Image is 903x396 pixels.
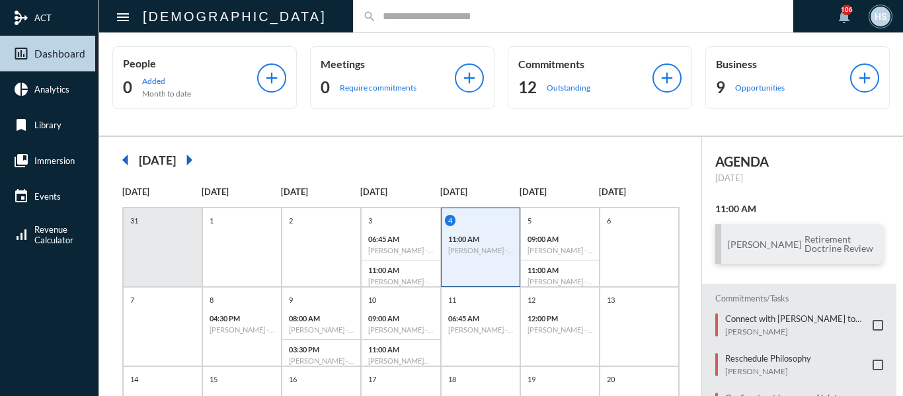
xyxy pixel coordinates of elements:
mat-icon: add [460,69,479,87]
p: 03:30 PM [289,345,354,354]
span: Dashboard [34,48,85,59]
h6: [PERSON_NAME] - Investment [368,246,433,255]
p: 20 [604,374,618,385]
p: Commitments [518,58,652,70]
p: 7 [127,294,137,305]
h6: [PERSON_NAME] - [PERSON_NAME] - Retirement Doctrine Review [289,356,354,365]
p: 11:00 AM [368,345,433,354]
p: [DATE] [599,186,678,197]
mat-icon: pie_chart [13,81,29,97]
p: 04:30 PM [210,314,274,323]
p: [DATE] [715,173,883,183]
p: 8 [206,294,217,305]
p: 14 [127,374,141,385]
div: 106 [842,5,852,15]
h2: 12 [518,77,537,98]
p: [DATE] [360,186,440,197]
h2: AGENDA [715,153,883,169]
span: Retirement Doctrine Review [801,233,877,255]
p: [DATE] [440,186,520,197]
p: 12 [524,294,539,305]
mat-icon: signal_cellular_alt [13,227,29,243]
span: Library [34,120,61,130]
p: 11 [445,294,459,305]
p: 9 [286,294,296,305]
span: Revenue Calculator [34,224,73,245]
p: 06:45 AM [368,235,433,243]
p: Month to date [142,89,191,99]
mat-icon: add [262,69,281,87]
p: 12:00 PM [528,314,592,323]
p: 11:00 AM [448,235,513,243]
p: Meetings [321,58,455,70]
h3: [PERSON_NAME] [728,239,801,250]
span: Immersion [34,155,75,166]
h2: 9 [716,77,725,98]
p: 11:00 AM [528,266,592,274]
p: 09:00 AM [528,235,592,243]
p: 4 [445,215,455,226]
mat-icon: arrow_left [112,147,139,173]
p: 6 [604,215,614,226]
p: Require commitments [340,83,416,93]
p: 17 [365,374,379,385]
mat-icon: search [363,10,376,23]
p: People [123,57,257,69]
div: HS [871,7,890,26]
h2: 0 [123,77,132,98]
p: 1 [206,215,217,226]
p: 10 [365,294,379,305]
p: 11:00 AM [368,266,433,274]
p: Business [716,58,850,70]
p: 15 [206,374,221,385]
h2: 11:00 AM [715,203,883,214]
h6: [PERSON_NAME] - Review [289,325,354,334]
span: Events [34,191,61,202]
mat-icon: add [855,69,874,87]
h2: 0 [321,77,330,98]
span: Analytics [34,84,69,95]
mat-icon: arrow_right [176,147,202,173]
mat-icon: Side nav toggle icon [115,9,131,25]
mat-icon: mediation [13,10,29,26]
h6: [PERSON_NAME] - Retirement Doctrine Review [210,325,274,334]
h6: [PERSON_NAME] - Investment [448,325,513,334]
span: ACT [34,13,52,23]
h6: [PERSON_NAME] - [PERSON_NAME] - Retirement Income [528,325,592,334]
mat-icon: add [658,69,676,87]
p: Outstanding [547,83,590,93]
h6: [PERSON_NAME] - Investment Review [368,277,433,286]
p: [DATE] [122,186,202,197]
mat-icon: bookmark [13,117,29,133]
p: Added [142,76,191,86]
p: 5 [524,215,535,226]
p: 16 [286,374,300,385]
p: 2 [286,215,296,226]
p: [DATE] [281,186,360,197]
mat-icon: notifications [836,9,852,24]
h2: [DEMOGRAPHIC_DATA] [143,6,327,27]
h6: [PERSON_NAME] - Retirement Doctrine Review [448,246,513,255]
h2: [DATE] [139,153,176,167]
h6: [PERSON_NAME] - [PERSON_NAME] - Income Protection [528,246,592,255]
mat-icon: insert_chart_outlined [13,46,29,61]
h6: [PERSON_NAME] - [PERSON_NAME] - Review [368,325,433,334]
p: [DATE] [520,186,599,197]
p: 19 [524,374,539,385]
p: Connect with [PERSON_NAME] to begin $5,000 monthly deposit into WCA. [725,313,866,324]
p: Opportunities [735,83,785,93]
h2: Commitments/Tasks [715,294,883,303]
p: 08:00 AM [289,314,354,323]
mat-icon: collections_bookmark [13,153,29,169]
p: Reschedule Philosophy [725,353,811,364]
p: [PERSON_NAME] [725,366,811,376]
h6: [PERSON_NAME] - Retirement Doctrine Review [528,277,592,286]
p: 3 [365,215,375,226]
p: 06:45 AM [448,314,513,323]
p: [PERSON_NAME] [725,327,866,337]
p: 13 [604,294,618,305]
p: 09:00 AM [368,314,433,323]
p: 31 [127,215,141,226]
p: 18 [445,374,459,385]
p: [DATE] [202,186,281,197]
